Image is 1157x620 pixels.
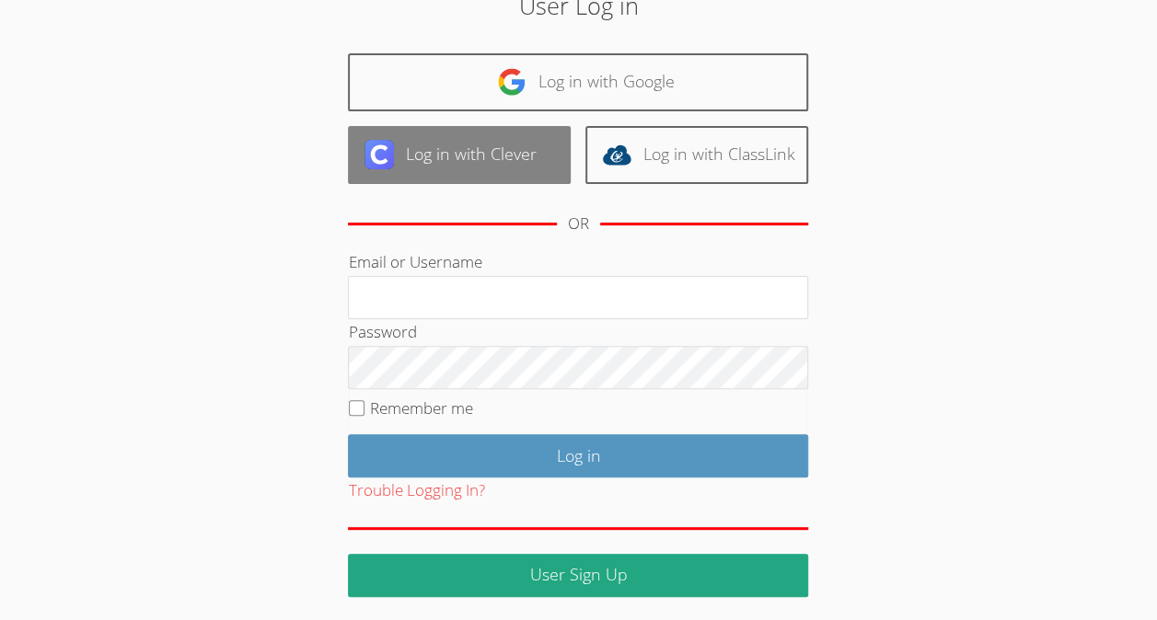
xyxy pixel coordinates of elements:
img: classlink-logo-d6bb404cc1216ec64c9a2012d9dc4662098be43eaf13dc465df04b49fa7ab582.svg [602,140,631,169]
button: Trouble Logging In? [348,477,484,504]
a: User Sign Up [348,554,808,597]
label: Remember me [370,397,473,419]
img: clever-logo-6eab21bc6e7a338710f1a6ff85c0baf02591cd810cc4098c63d3a4b26e2feb20.svg [364,140,394,169]
a: Log in with Google [348,53,808,111]
a: Log in with ClassLink [585,126,808,184]
label: Password [348,321,416,342]
input: Log in [348,434,808,477]
div: OR [568,211,589,237]
img: google-logo-50288ca7cdecda66e5e0955fdab243c47b7ad437acaf1139b6f446037453330a.svg [497,67,526,97]
label: Email or Username [348,251,481,272]
a: Log in with Clever [348,126,571,184]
